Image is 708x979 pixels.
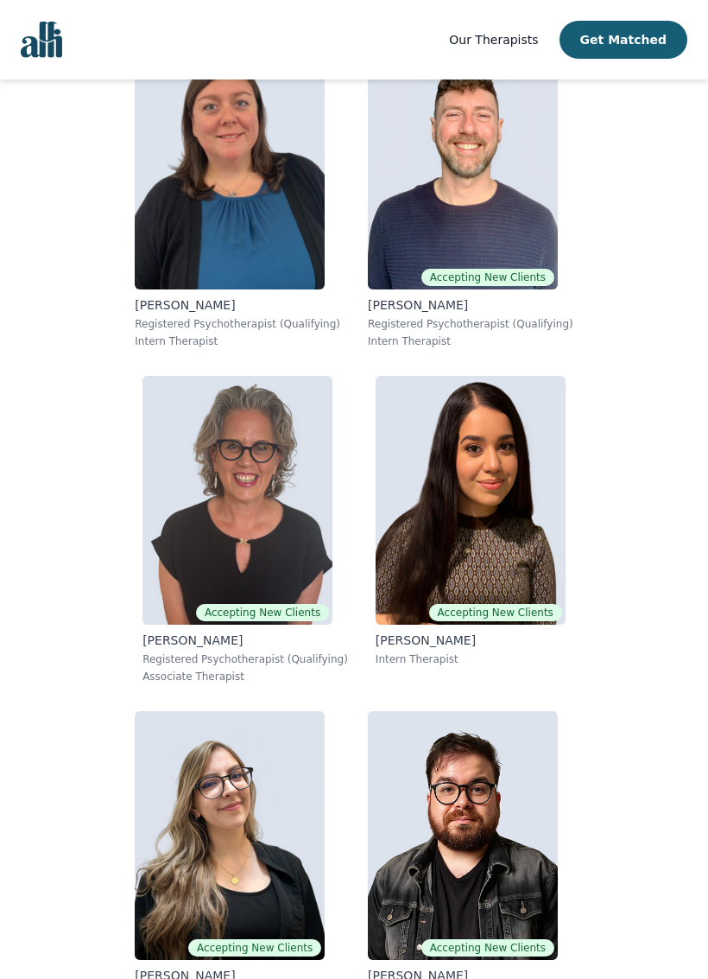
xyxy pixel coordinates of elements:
a: Stephanie_Davis[PERSON_NAME]Registered Psychotherapist (Qualifying)Intern Therapist [121,27,354,362]
p: [PERSON_NAME] [135,296,340,314]
a: Ryan_DavisAccepting New Clients[PERSON_NAME]Registered Psychotherapist (Qualifying)Intern Therapist [354,27,587,362]
p: [PERSON_NAME] [368,296,573,314]
a: Heala_MaudoodiAccepting New Clients[PERSON_NAME]Intern Therapist [362,362,579,697]
a: Susan_AlbaumAccepting New Clients[PERSON_NAME]Registered Psychotherapist (Qualifying)Associate Th... [129,362,362,697]
p: Associate Therapist [142,670,348,683]
span: Our Therapists [449,33,538,47]
button: Get Matched [559,21,687,59]
p: Registered Psychotherapist (Qualifying) [142,652,348,666]
p: Registered Psychotherapist (Qualifying) [135,317,340,331]
span: Accepting New Clients [421,939,554,957]
img: alli logo [21,22,62,58]
img: Ryan_Davis [368,41,558,289]
span: Accepting New Clients [421,269,554,286]
p: [PERSON_NAME] [142,632,348,649]
p: Intern Therapist [368,334,573,348]
img: Stephanie_Davis [135,41,325,289]
img: Susan_Albaum [142,376,332,625]
p: Registered Psychotherapist (Qualifying) [368,317,573,331]
a: Our Therapists [449,29,538,50]
img: Heala_Maudoodi [376,376,566,625]
p: Intern Therapist [135,334,340,348]
span: Accepting New Clients [188,939,321,957]
p: [PERSON_NAME] [376,632,566,649]
span: Accepting New Clients [429,604,562,621]
span: Accepting New Clients [196,604,329,621]
img: Joanna_Komisar [135,711,325,960]
img: Freddie_Giovane [368,711,558,960]
p: Intern Therapist [376,652,566,666]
